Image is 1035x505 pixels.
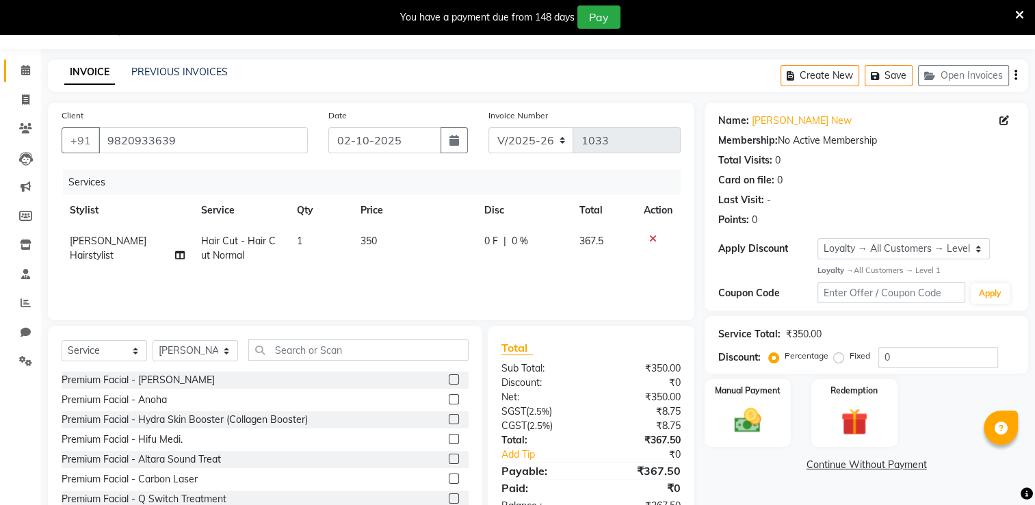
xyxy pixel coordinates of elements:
[752,213,757,227] div: 0
[718,133,1014,148] div: No Active Membership
[577,5,620,29] button: Pay
[833,405,876,439] img: _gift.svg
[63,170,691,195] div: Services
[361,235,377,247] span: 350
[248,339,469,361] input: Search or Scan
[830,385,878,397] label: Redemption
[491,419,591,433] div: ( )
[591,480,691,496] div: ₹0
[636,195,681,226] th: Action
[918,65,1009,86] button: Open Invoices
[707,458,1025,472] a: Continue Without Payment
[70,235,146,261] span: [PERSON_NAME] Hairstylist
[817,266,854,275] strong: Loyalty →
[491,433,591,448] div: Total:
[62,432,183,447] div: Premium Facial - Hifu Medi.
[62,452,221,467] div: Premium Facial - Altara Sound Treat
[781,65,859,86] button: Create New
[352,195,476,226] th: Price
[491,361,591,376] div: Sub Total:
[62,195,193,226] th: Stylist
[591,404,691,419] div: ₹8.75
[971,283,1010,304] button: Apply
[718,193,764,207] div: Last Visit:
[850,350,870,362] label: Fixed
[400,10,575,25] div: You have a payment due from 148 days
[718,327,781,341] div: Service Total:
[484,234,498,248] span: 0 F
[591,376,691,390] div: ₹0
[131,66,228,78] a: PREVIOUS INVOICES
[64,60,115,85] a: INVOICE
[571,195,636,226] th: Total
[865,65,913,86] button: Save
[529,406,549,417] span: 2.5%
[491,448,607,462] a: Add Tip
[62,393,167,407] div: Premium Facial - Anoha
[476,195,571,226] th: Disc
[718,213,749,227] div: Points:
[328,109,347,122] label: Date
[491,404,591,419] div: ( )
[726,405,770,437] img: _cash.svg
[512,234,528,248] span: 0 %
[718,133,778,148] div: Membership:
[591,419,691,433] div: ₹8.75
[718,114,749,128] div: Name:
[62,127,100,153] button: +91
[501,405,526,417] span: SGST
[591,390,691,404] div: ₹350.00
[491,376,591,390] div: Discount:
[503,234,506,248] span: |
[767,193,771,207] div: -
[786,327,822,341] div: ₹350.00
[718,350,761,365] div: Discount:
[491,390,591,404] div: Net:
[289,195,352,226] th: Qty
[501,419,527,432] span: CGST
[817,265,1014,276] div: All Customers → Level 1
[715,385,781,397] label: Manual Payment
[579,235,603,247] span: 367.5
[491,480,591,496] div: Paid:
[62,413,308,427] div: Premium Facial - Hydra Skin Booster (Collagen Booster)
[529,420,550,431] span: 2.5%
[99,127,308,153] input: Search by Name/Mobile/Email/Code
[591,463,691,479] div: ₹367.50
[718,173,774,187] div: Card on file:
[62,109,83,122] label: Client
[62,472,198,487] div: Premium Facial - Carbon Laser
[752,114,852,128] a: [PERSON_NAME] New
[501,341,533,355] span: Total
[817,282,965,303] input: Enter Offer / Coupon Code
[785,350,828,362] label: Percentage
[775,153,781,168] div: 0
[201,235,276,261] span: Hair Cut - Hair Cut Normal
[718,153,772,168] div: Total Visits:
[591,361,691,376] div: ₹350.00
[608,448,692,462] div: ₹0
[777,173,783,187] div: 0
[718,286,817,300] div: Coupon Code
[62,373,215,387] div: Premium Facial - [PERSON_NAME]
[591,433,691,448] div: ₹367.50
[488,109,548,122] label: Invoice Number
[297,235,302,247] span: 1
[718,242,817,256] div: Apply Discount
[491,463,591,479] div: Payable:
[193,195,289,226] th: Service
